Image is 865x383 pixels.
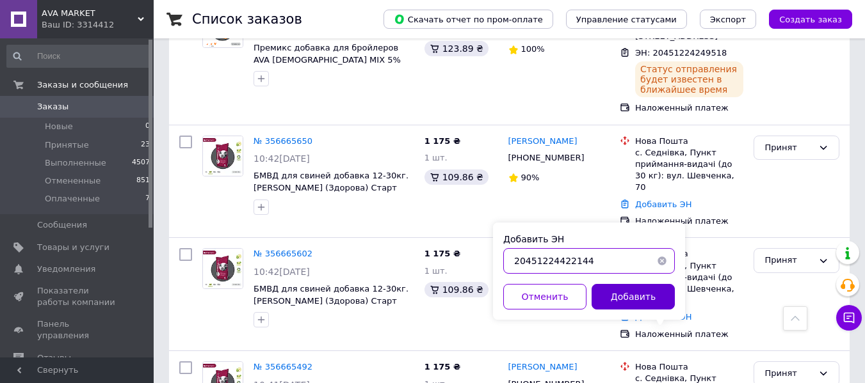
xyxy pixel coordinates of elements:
span: Экспорт [710,15,746,24]
span: Выполненные [45,157,106,169]
div: Принят [764,367,813,380]
div: Принят [764,254,813,267]
span: Управление статусами [576,15,677,24]
button: Отменить [503,284,586,309]
button: Чат с покупателем [836,305,862,331]
div: с. Седнівка, Пункт приймання-видачі (до 30 кг): вул. Шевченка, 70 [635,147,743,194]
div: 109.86 ₴ [424,169,489,185]
div: Принят [764,141,813,155]
span: 23 [141,139,150,151]
a: Создать заказ [756,14,852,24]
button: Создать заказ [769,10,852,29]
span: 100% [521,44,545,54]
button: Очистить [649,248,675,274]
label: Добавить ЭН [503,234,564,244]
span: 1 шт. [424,266,448,276]
span: 851 [136,175,150,187]
div: с. Седнівка, Пункт приймання-видачі (до 30 кг): вул. Шевченка, 70 [635,260,743,307]
span: Товары и услуги [37,242,109,253]
div: Нова Пошта [635,361,743,373]
a: № 356665650 [254,136,312,146]
span: 10:42[DATE] [254,153,310,164]
span: 0 [145,121,150,132]
a: Фото товару [202,248,243,289]
span: 1 175 ₴ [424,249,460,258]
div: 109.86 ₴ [424,282,489,297]
span: Скачать отчет по пром-оплате [394,13,543,25]
h1: Список заказов [192,12,302,27]
input: Поиск [6,45,151,68]
img: Фото товару [203,249,243,288]
a: № 356665492 [254,362,312,371]
a: БМВД для свиней добавка 12-30кг. [PERSON_NAME] (Здорова) Старт 25% [GEOGRAPHIC_DATA] 25кг. 1 [254,284,408,317]
span: 4507 [132,157,150,169]
span: 10:42[DATE] [254,267,310,277]
button: Добавить [592,284,675,309]
span: Заказы и сообщения [37,79,128,91]
span: Уведомления [37,263,95,275]
div: Наложенный платеж [635,329,743,340]
span: 1 шт. [424,153,448,162]
span: ЭН: 20451224249518 [635,48,727,58]
span: Панель управления [37,318,118,341]
div: Наложенный платеж [635,102,743,114]
a: [PERSON_NAME] [508,361,578,373]
img: Фото товару [203,136,243,176]
div: Наложенный платеж [635,215,743,227]
span: Отмененные [45,175,101,187]
a: Фото товару [202,136,243,176]
span: Принятые [45,139,89,151]
div: Нова Пошта [635,248,743,260]
div: 123.89 ₴ [424,41,489,56]
a: [PERSON_NAME] [508,136,578,148]
span: Заказы [37,101,69,113]
span: Отзывы [37,352,71,364]
button: Скачать отчет по пром-оплате [384,10,553,29]
span: 7 [145,193,150,205]
span: Новые [45,121,73,132]
span: 90% [521,173,540,182]
div: Статус отправления будет известен в ближайшее время [635,61,743,97]
span: 1 175 ₴ [424,136,460,146]
span: Оплаченные [45,193,100,205]
span: АVA MARKET [42,8,138,19]
a: № 356665602 [254,249,312,258]
span: Показатели работы компании [37,285,118,308]
button: Экспорт [700,10,756,29]
div: [PHONE_NUMBER] [506,150,587,166]
a: БМВД для свиней добавка 12-30кг. [PERSON_NAME] (Здорова) Старт 25% [GEOGRAPHIC_DATA] 25кг. 1 [254,171,408,204]
span: Создать заказ [779,15,842,24]
span: 1 175 ₴ [424,362,460,371]
div: Нова Пошта [635,136,743,147]
div: Ваш ID: 3314412 [42,19,154,31]
a: Премикс добавка для бройлеров AVA [DEMOGRAPHIC_DATA] MIX 5% Универсальный. Мешок 25 кг [254,43,401,76]
span: Сообщения [37,219,87,231]
button: Управление статусами [566,10,687,29]
a: Добавить ЭН [635,199,691,209]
